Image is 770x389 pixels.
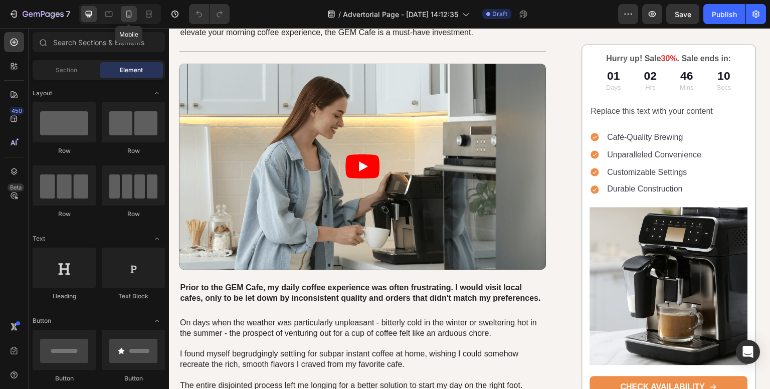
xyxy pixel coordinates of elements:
[189,4,230,24] div: Undo/Redo
[66,8,70,20] p: 7
[511,41,525,56] div: 46
[120,66,143,75] span: Element
[703,4,745,24] button: Publish
[149,231,165,247] span: Toggle open
[4,4,75,24] button: 7
[439,104,533,114] p: Café-Quality Brewing
[8,183,24,191] div: Beta
[33,316,51,325] span: Button
[102,292,165,301] div: Text Block
[33,234,45,243] span: Text
[736,340,760,364] div: Open Intercom Messenger
[102,210,165,219] div: Row
[475,56,488,64] p: Hrs
[475,41,488,56] div: 02
[176,126,211,150] button: Play
[33,210,96,219] div: Row
[11,255,376,276] p: Prior to the GEM Cafe, my daily coffee experience was often frustrating. I would visit local cafe...
[492,10,507,19] span: Draft
[439,139,533,149] p: Customizable Settings
[511,56,525,64] p: Mins
[548,56,562,64] p: Secs
[422,25,578,36] p: Hurry up! Sale . Sale ends in:
[33,374,96,383] div: Button
[712,9,737,20] div: Publish
[421,75,579,92] div: Replace this text with your content
[439,156,533,167] p: Durable Construction
[102,374,165,383] div: Button
[666,4,699,24] button: Save
[452,354,536,365] p: CHECK AVAILABILITY
[33,146,96,155] div: Row
[169,28,770,389] iframe: Design area
[492,26,508,34] span: 30%
[438,56,453,64] p: Days
[102,146,165,155] div: Row
[421,348,579,371] a: CHECK AVAILABILITY
[33,292,96,301] div: Heading
[33,32,165,52] input: Search Sections & Elements
[149,85,165,101] span: Toggle open
[343,9,458,20] span: Advertorial Page - [DATE] 14:12:35
[439,121,533,132] p: Unparalleled Convenience
[338,9,341,20] span: /
[548,41,562,56] div: 10
[438,41,453,56] div: 01
[56,66,77,75] span: Section
[421,179,579,337] img: gempages_527025197136479185-ee97b61d-a181-43fc-8eff-477cfac3891a.png
[33,89,52,98] span: Layout
[11,290,376,363] p: On days when the weather was particularly unpleasant - bitterly cold in the winter or sweltering ...
[675,10,691,19] span: Save
[149,313,165,329] span: Toggle open
[10,107,24,115] div: 450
